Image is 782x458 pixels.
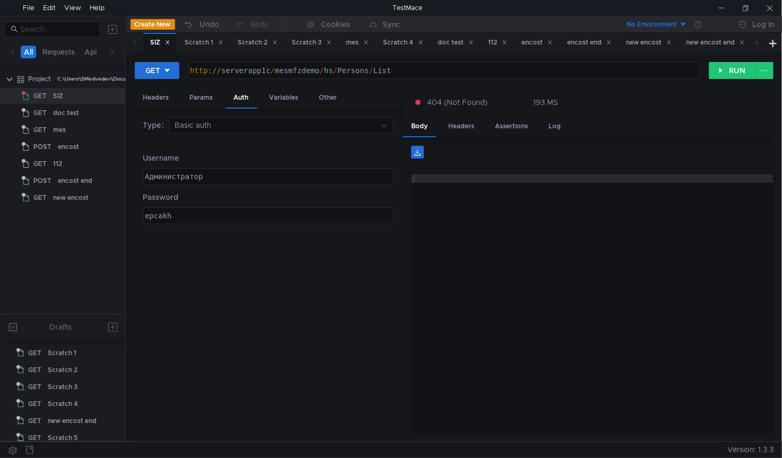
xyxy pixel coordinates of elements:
[384,37,423,48] div: Scratch 4
[135,88,178,108] div: Headers
[49,321,72,333] div: Drafts
[131,19,175,30] button: Create New
[175,16,227,32] button: Undo
[322,18,351,31] div: Cookies
[33,139,51,155] span: POST
[143,152,393,164] label: Username
[251,18,270,31] div: Redo
[53,88,63,104] div: SIZ
[261,88,307,108] div: Variables
[311,88,346,108] div: Other
[53,105,79,121] div: doc test
[146,65,161,76] div: GET
[28,345,41,361] span: GET
[81,46,100,58] button: Api
[28,430,41,446] span: GET
[427,96,488,108] span: 404 (Not Found)
[438,37,474,48] div: doc test
[143,191,393,203] label: Password
[143,117,169,133] label: Type
[627,20,677,30] div: No Environment
[48,362,77,378] div: Scratch 2
[185,37,223,48] div: Scratch 1
[135,62,179,79] button: GET
[33,122,47,138] span: GET
[440,117,483,136] div: Headers
[383,21,401,28] div: Sync
[48,396,78,412] div: Scratch 4
[238,37,277,48] div: Scratch 2
[225,88,257,109] div: Auth
[48,345,76,361] div: Scratch 1
[48,379,77,395] div: Scratch 3
[28,396,41,412] span: GET
[33,173,51,189] span: POST
[614,16,688,33] button: No Environment
[540,117,569,136] div: Log
[752,18,775,31] div: Log In
[181,88,222,108] div: Params
[48,430,77,446] div: Scratch 5
[486,117,536,136] div: Assertions
[522,37,553,48] div: encost
[28,362,41,378] span: GET
[227,16,277,32] button: Redo
[53,156,62,172] div: 112
[58,139,79,155] div: encost
[627,37,672,48] div: new encost
[33,190,47,206] span: GET
[48,413,97,429] div: new encost end
[20,23,94,35] input: Search...
[28,413,41,429] span: GET
[151,37,170,48] div: SIZ
[403,117,436,137] div: Body
[53,122,66,138] div: mes
[28,379,41,395] span: GET
[346,37,369,48] div: mes
[53,190,89,206] div: new encost
[568,37,612,48] div: encost end
[200,18,220,31] div: Undo
[687,37,745,48] div: new encost end
[33,88,47,104] span: GET
[709,62,756,79] button: RUN
[292,37,332,48] div: Scratch 3
[58,173,92,189] div: encost end
[21,46,36,58] button: All
[39,46,78,58] button: Requests
[727,442,774,457] span: Version: 1.3.3
[57,71,171,87] div: C:\Users\SMedvedev\Documents\SIZ\Project
[28,71,51,87] div: Project
[33,105,47,121] span: GET
[489,37,507,48] div: 112
[533,98,558,107] div: 193 MS
[33,156,47,172] span: GET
